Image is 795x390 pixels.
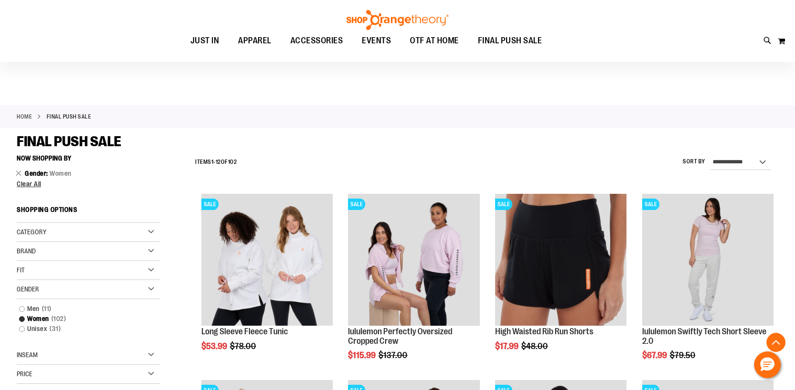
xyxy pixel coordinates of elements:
strong: FINAL PUSH SALE [47,112,91,121]
img: Product image for Fleece Long Sleeve [201,194,333,325]
span: 31 [47,324,63,334]
label: Sort By [683,158,706,166]
a: APPAREL [229,30,281,52]
a: Unisex31 [14,324,152,334]
a: Product image for Fleece Long SleeveSALESALESALE [201,194,333,327]
button: Back To Top [766,333,785,352]
span: FINAL PUSH SALE [478,30,542,51]
span: $53.99 [201,341,229,351]
span: Inseam [17,351,38,359]
img: Shop Orangetheory [345,10,450,30]
a: Home [17,112,32,121]
span: 102 [49,314,69,324]
span: Fit [17,266,25,274]
button: Hello, have a question? Let’s chat. [754,351,781,378]
span: $79.50 [670,350,697,360]
span: Gender [25,170,50,177]
a: High Waisted Rib Run ShortsSALESALESALE [495,194,626,327]
span: SALE [201,199,219,210]
a: Clear All [17,180,160,187]
span: 12 [216,159,221,165]
span: Gender [17,285,39,293]
a: ACCESSORIES [281,30,353,52]
span: 102 [228,159,237,165]
a: Women102 [14,314,152,324]
a: OTF AT HOME [400,30,468,52]
span: $115.99 [348,350,377,360]
div: product [637,189,778,384]
a: lululemon Swiftly Tech Short Sleeve 2.0 [642,327,766,346]
span: SALE [642,199,659,210]
a: Long Sleeve Fleece Tunic [201,327,288,336]
span: Clear All [17,180,41,188]
span: OTF AT HOME [410,30,459,51]
h2: Items - of [195,155,237,170]
a: FINAL PUSH SALE [468,30,552,51]
span: $137.00 [378,350,409,360]
span: Brand [17,247,36,255]
span: $67.99 [642,350,668,360]
span: FINAL PUSH SALE [17,133,121,150]
a: JUST IN [181,30,229,52]
span: SALE [348,199,365,210]
div: product [343,189,484,384]
a: lululemon Perfectly Oversized Cropped CrewSALESALESALE [348,194,479,327]
span: SALE [495,199,512,210]
img: High Waisted Rib Run Shorts [495,194,626,325]
span: APPAREL [238,30,271,51]
a: lululemon Swiftly Tech Short Sleeve 2.0SALESALESALE [642,194,774,327]
span: Category [17,228,46,236]
span: Women [50,170,71,177]
div: product [490,189,631,375]
div: product [197,189,338,375]
img: lululemon Perfectly Oversized Cropped Crew [348,194,479,325]
span: ACCESSORIES [290,30,343,51]
span: EVENTS [362,30,391,51]
strong: Shopping Options [17,201,160,223]
a: High Waisted Rib Run Shorts [495,327,593,336]
span: 11 [40,304,54,314]
span: $17.99 [495,341,520,351]
span: Price [17,370,32,378]
span: $78.00 [230,341,258,351]
img: lululemon Swiftly Tech Short Sleeve 2.0 [642,194,774,325]
a: Men11 [14,304,152,314]
a: lululemon Perfectly Oversized Cropped Crew [348,327,452,346]
span: 1 [211,159,214,165]
span: $48.00 [521,341,549,351]
span: JUST IN [190,30,219,51]
button: Now Shopping by [17,150,76,166]
a: EVENTS [352,30,400,52]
